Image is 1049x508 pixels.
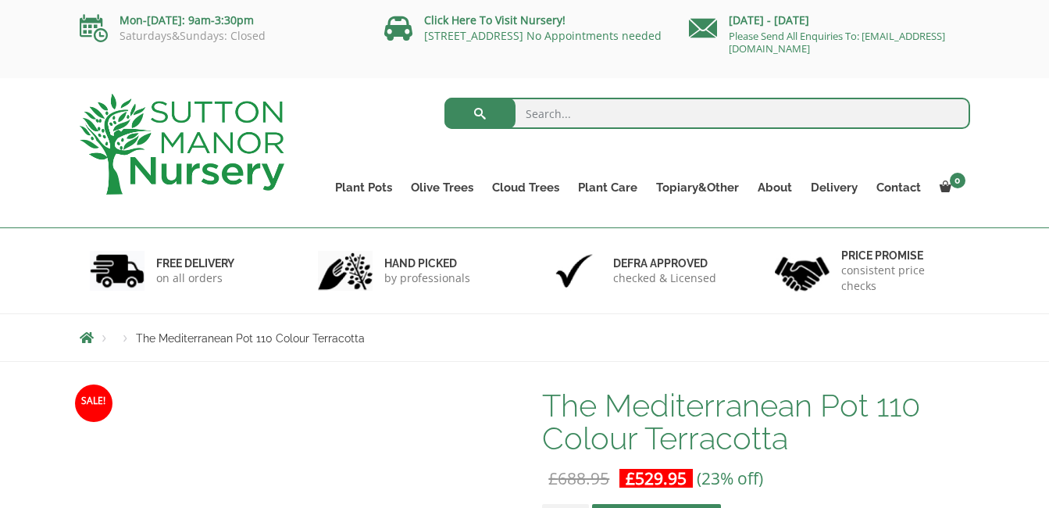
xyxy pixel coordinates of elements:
[80,11,361,30] p: Mon-[DATE]: 9am-3:30pm
[626,467,687,489] bdi: 529.95
[424,13,566,27] a: Click Here To Visit Nursery!
[569,177,647,199] a: Plant Care
[156,270,234,286] p: on all orders
[326,177,401,199] a: Plant Pots
[775,247,830,295] img: 4.jpg
[80,30,361,42] p: Saturdays&Sundays: Closed
[950,173,965,188] span: 0
[384,270,470,286] p: by professionals
[841,263,960,294] p: consistent price checks
[384,256,470,270] h6: hand picked
[613,270,716,286] p: checked & Licensed
[80,94,284,195] img: logo
[613,256,716,270] h6: Defra approved
[930,177,970,199] a: 0
[801,177,867,199] a: Delivery
[689,11,970,30] p: [DATE] - [DATE]
[483,177,569,199] a: Cloud Trees
[547,251,601,291] img: 3.jpg
[90,251,145,291] img: 1.jpg
[748,177,801,199] a: About
[444,98,970,129] input: Search...
[729,29,945,55] a: Please Send All Enquiries To: [EMAIL_ADDRESS][DOMAIN_NAME]
[841,249,960,263] h6: Price promise
[424,28,662,43] a: [STREET_ADDRESS] No Appointments needed
[80,331,970,344] nav: Breadcrumbs
[136,332,365,345] span: The Mediterranean Pot 110 Colour Terracotta
[156,256,234,270] h6: FREE DELIVERY
[542,389,969,455] h1: The Mediterranean Pot 110 Colour Terracotta
[647,177,748,199] a: Topiary&Other
[548,467,609,489] bdi: 688.95
[401,177,483,199] a: Olive Trees
[548,467,558,489] span: £
[626,467,635,489] span: £
[75,385,112,422] span: Sale!
[697,467,763,489] span: (23% off)
[867,177,930,199] a: Contact
[318,251,373,291] img: 2.jpg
